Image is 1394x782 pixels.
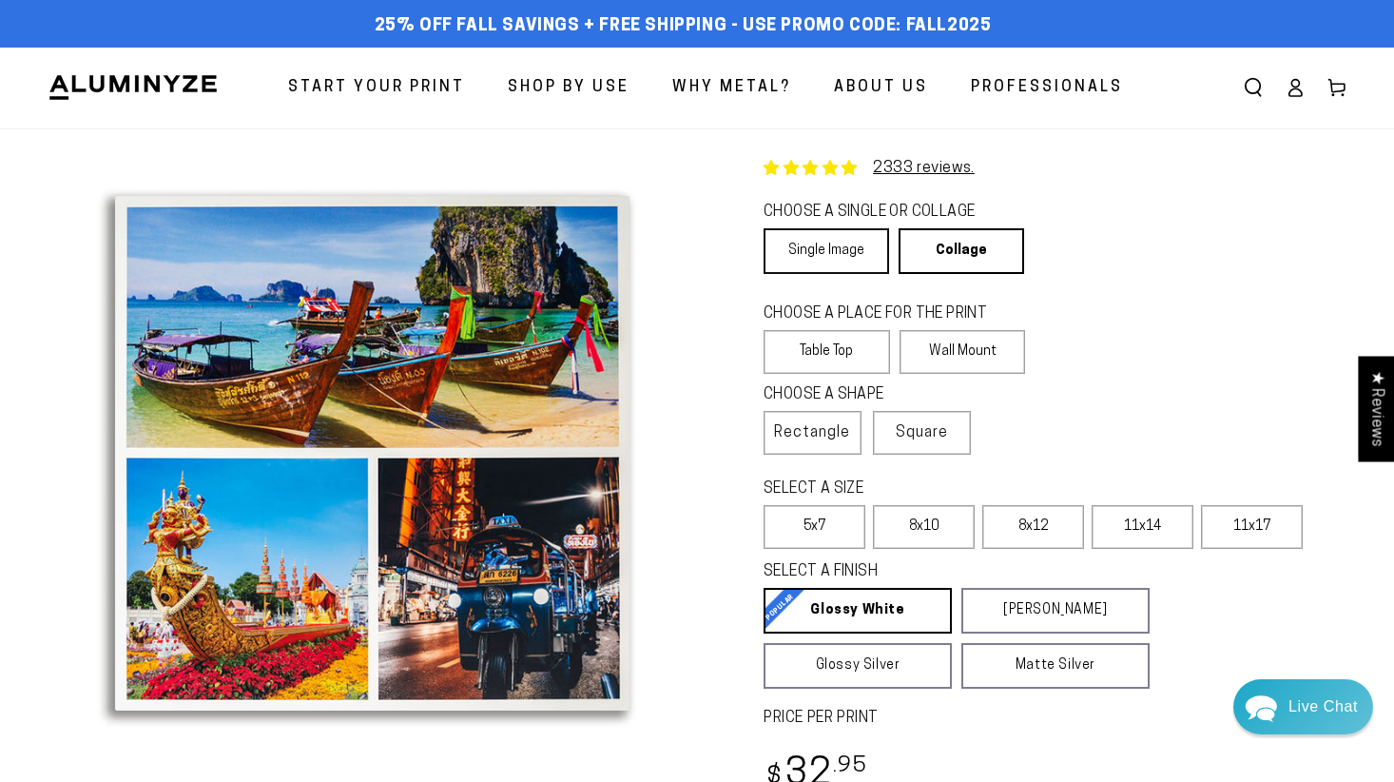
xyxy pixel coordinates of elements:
[764,708,1346,730] label: PRICE PER PRINT
[982,505,1084,549] label: 8x12
[961,588,1150,634] a: [PERSON_NAME]
[833,755,867,777] sup: .95
[764,303,1008,325] legend: CHOOSE A PLACE FOR THE PRINT
[764,330,890,374] label: Table Top
[375,16,992,37] span: 25% off FALL Savings + Free Shipping - Use Promo Code: FALL2025
[764,505,865,549] label: 5x7
[873,505,975,549] label: 8x10
[961,643,1150,689] a: Matte Silver
[764,228,889,274] a: Single Image
[508,74,629,102] span: Shop By Use
[1232,67,1274,108] summary: Search our site
[820,63,942,113] a: About Us
[764,384,953,406] legend: CHOOSE A SHAPE
[834,74,928,102] span: About Us
[1358,356,1394,461] div: Click to open Judge.me floating reviews tab
[764,643,952,689] a: Glossy Silver
[873,161,975,176] a: 2333 reviews.
[494,63,644,113] a: Shop By Use
[1288,679,1358,734] div: Contact Us Directly
[774,421,850,444] span: Rectangle
[957,63,1137,113] a: Professionals
[274,63,479,113] a: Start Your Print
[971,74,1123,102] span: Professionals
[764,479,1106,500] legend: SELECT A SIZE
[288,74,465,102] span: Start Your Print
[896,421,948,444] span: Square
[1233,679,1373,734] div: Chat widget toggle
[658,63,805,113] a: Why Metal?
[899,228,1024,274] a: Collage
[764,561,1106,583] legend: SELECT A FINISH
[672,74,791,102] span: Why Metal?
[764,588,952,634] a: Glossy White
[900,330,1026,374] label: Wall Mount
[764,202,1007,224] legend: CHOOSE A SINGLE OR COLLAGE
[48,73,219,102] img: Aluminyze
[1201,505,1303,549] label: 11x17
[1092,505,1193,549] label: 11x14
